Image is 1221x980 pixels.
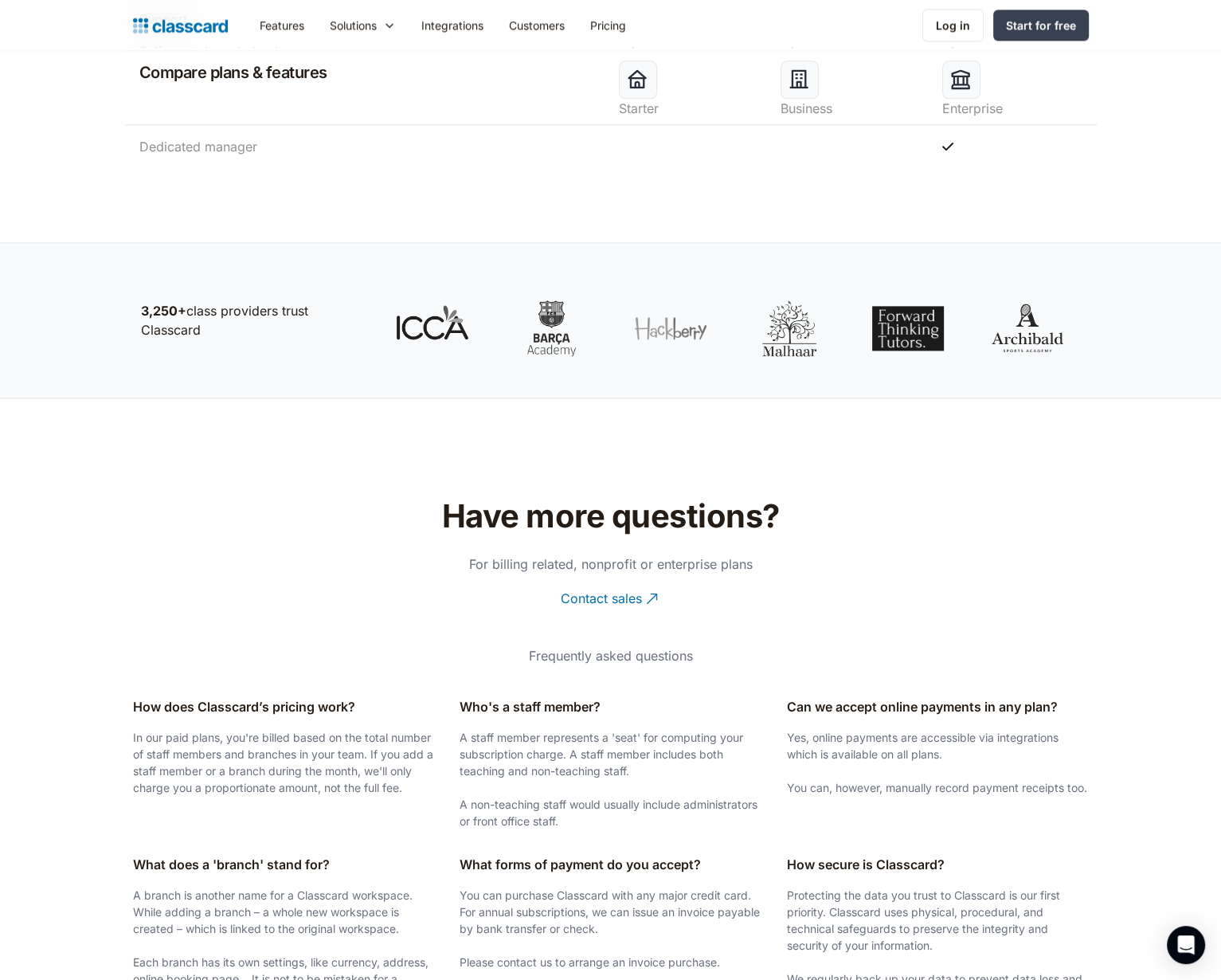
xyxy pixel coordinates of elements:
[460,729,761,829] p: A staff member represents a 'seat' for computing your subscription charge. A staff member include...
[460,857,701,872] strong: What forms of payment do you accept?
[133,61,327,84] h2: Compare plans & features
[141,301,364,339] p: class providers trust Classcard
[1167,926,1205,964] div: Open Intercom Messenger
[577,7,639,43] a: Pricing
[358,555,863,574] p: For billing related, nonprofit or enterprise plans
[358,497,863,535] h2: Have more questions?
[781,99,926,118] div: Business
[460,699,601,715] strong: Who's a staff member?
[787,857,945,872] strong: How secure is Classcard?
[133,857,330,872] strong: What does a 'branch' stand for?
[561,577,660,621] a: Contact sales
[942,99,1088,118] div: Enterprise
[787,729,1089,796] p: Yes, online payments are accessible via integrations which is available on all plans. You can, ho...
[133,729,435,796] p: In our paid plans, you're billed based on the total number of staff members and branches in your ...
[1006,17,1076,33] div: Start for free
[787,699,1058,715] strong: Can we accept online payments in any plan?
[133,699,355,715] strong: How does Classcard’s pricing work?
[317,7,409,43] div: Solutions
[330,17,377,33] div: Solutions
[409,7,496,43] a: Integrations
[141,303,186,319] strong: 3,250+
[358,646,863,665] p: Frequently asked questions
[936,17,970,33] div: Log in
[133,14,228,37] a: home
[561,577,642,608] div: Contact sales
[247,7,317,43] a: Features
[993,10,1089,41] a: Start for free
[496,7,577,43] a: Customers
[139,137,257,156] div: Dedicated manager
[922,9,984,41] a: Log in
[619,99,765,118] div: Starter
